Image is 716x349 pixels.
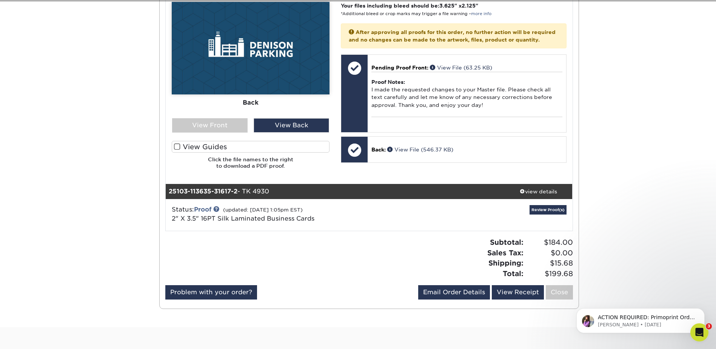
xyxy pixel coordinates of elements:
a: Review Proof(s) [530,205,567,215]
span: $184.00 [526,237,573,248]
div: view details [505,188,573,195]
a: view details [505,184,573,199]
span: Back: [371,147,386,153]
strong: Proof Notes: [371,79,405,85]
span: $199.68 [526,269,573,279]
strong: After approving all proofs for this order, no further action will be required and no changes can ... [349,29,556,43]
span: $0.00 [526,248,573,258]
span: Pending Proof Front: [371,65,428,71]
a: Problem with your order? [165,285,257,300]
div: Back [172,94,330,111]
strong: Sales Tax: [487,249,524,257]
span: 3 [706,323,712,329]
p: Message from Erica, sent 9w ago [33,61,130,68]
a: Proof [194,206,211,213]
a: View Receipt [492,285,544,300]
strong: Subtotal: [490,238,524,246]
strong: Shipping: [488,259,524,267]
small: (updated: [DATE] 1:05pm EST) [223,207,303,213]
strong: Total: [503,269,524,278]
a: more info [471,11,491,16]
div: - TK 4930 [166,184,505,199]
a: View File (63.25 KB) [430,65,492,71]
span: 2.125 [462,3,476,9]
div: View Back [254,118,329,133]
span: $15.68 [526,258,573,269]
div: Status: [166,205,437,223]
a: Email Order Details [418,285,490,300]
strong: Your files including bleed should be: " x " [341,3,478,9]
img: Profile image for Erica [17,54,29,66]
small: *Additional bleed or crop marks may trigger a file warning – [341,11,491,16]
span: 3.625 [439,3,454,9]
span: ACTION REQUIRED: Primoprint Order 25723-32589-31617 Thank you for placing your print order with P... [33,54,130,195]
label: View Guides [172,141,330,153]
a: 2" X 3.5" 16PT Silk Laminated Business Cards [172,215,314,222]
div: message notification from Erica, 9w ago. ACTION REQUIRED: Primoprint Order 25723-32589-31617 Than... [11,48,140,73]
strong: 25103-113635-31617-2 [169,188,237,195]
h6: Click the file names to the right to download a PDF proof. [172,156,330,175]
a: View File (546.37 KB) [387,147,453,153]
div: I made the requested changes to your Master file. Please check all text carefully and let me know... [371,72,562,117]
iframe: Intercom live chat [690,323,708,341]
a: Close [546,285,573,300]
iframe: Intercom notifications message [565,261,716,345]
div: View Front [172,118,248,133]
